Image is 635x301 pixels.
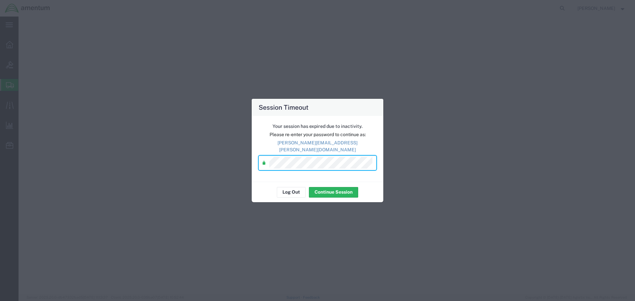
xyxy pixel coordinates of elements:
[277,187,306,198] button: Log Out
[259,131,376,138] p: Please re-enter your password to continue as:
[259,139,376,153] p: [PERSON_NAME][EMAIL_ADDRESS][PERSON_NAME][DOMAIN_NAME]
[259,102,309,112] h4: Session Timeout
[309,187,358,198] button: Continue Session
[259,123,376,130] p: Your session has expired due to inactivity.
